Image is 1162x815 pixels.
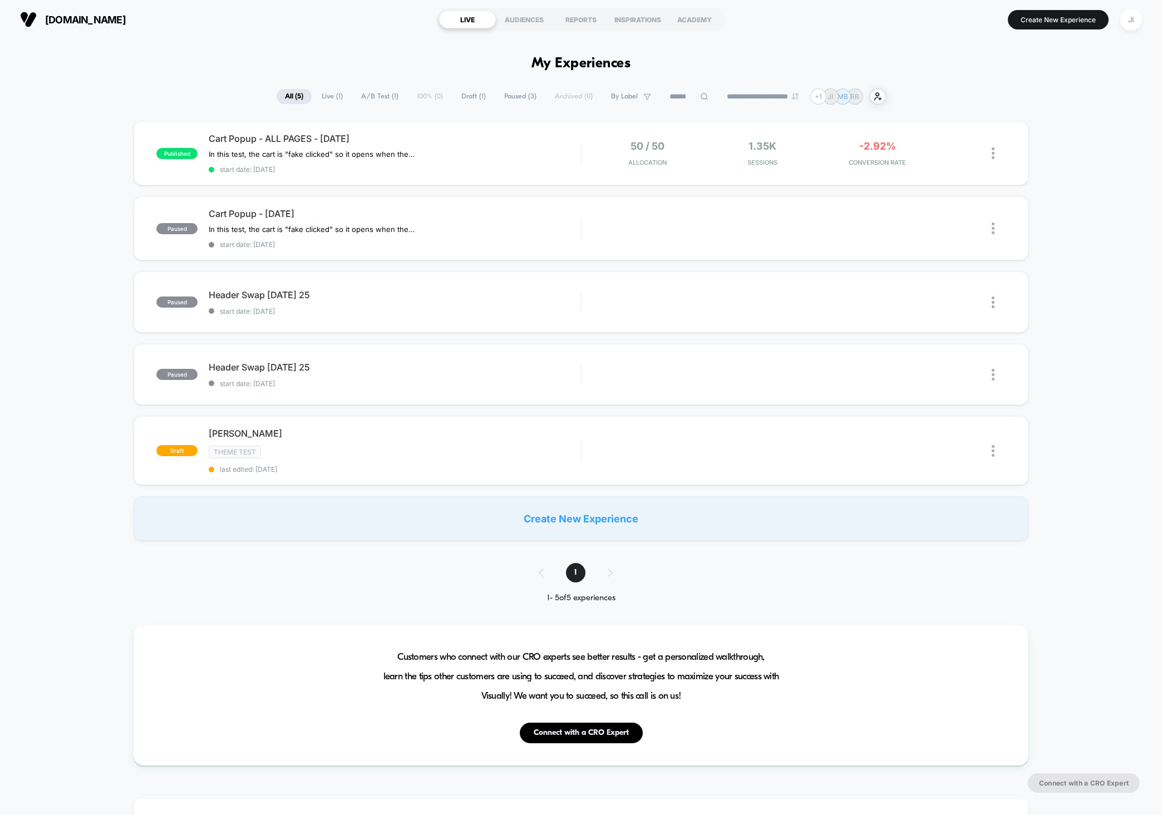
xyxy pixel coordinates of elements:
[156,445,198,456] span: draft
[277,89,312,104] span: All ( 5 )
[496,89,545,104] span: Paused ( 3 )
[810,88,826,105] div: + 1
[209,289,580,300] span: Header Swap [DATE] 25
[209,446,261,458] span: Theme Test
[1008,10,1109,29] button: Create New Experience
[666,11,723,28] div: ACADEMY
[383,648,779,706] span: Customers who connect with our CRO experts see better results - get a personalized walkthrough, l...
[566,563,585,582] span: 1
[209,307,580,315] span: start date: [DATE]
[850,92,859,101] p: RR
[134,496,1028,541] div: Create New Experience
[209,133,580,144] span: Cart Popup - ALL PAGES - [DATE]
[611,92,638,101] span: By Label
[209,165,580,174] span: start date: [DATE]
[1120,9,1142,31] div: JI
[283,154,310,180] button: Play, NEW DEMO 2025-VEED.mp4
[792,93,799,100] img: end
[8,295,587,305] input: Seek
[156,297,198,308] span: paused
[708,159,818,166] span: Sessions
[553,11,609,28] div: REPORTS
[461,313,491,325] div: Duration
[992,369,994,381] img: close
[439,11,496,28] div: LIVE
[1117,8,1145,31] button: JI
[992,445,994,457] img: close
[209,379,580,388] span: start date: [DATE]
[209,150,415,159] span: In this test, the cart is "fake clicked" so it opens when the page is loaded and customer has ite...
[209,362,580,373] span: Header Swap [DATE] 25
[838,92,848,101] p: MB
[20,11,37,28] img: Visually logo
[609,11,666,28] div: INSPIRATIONS
[156,369,198,380] span: paused
[209,465,580,473] span: last edited: [DATE]
[749,140,776,152] span: 1.35k
[531,56,631,72] h1: My Experiences
[528,594,635,603] div: 1 - 5 of 5 experiences
[6,310,23,328] button: Play, NEW DEMO 2025-VEED.mp4
[513,314,546,324] input: Volume
[209,208,580,219] span: Cart Popup - [DATE]
[628,159,667,166] span: Allocation
[823,159,932,166] span: CONVERSION RATE
[434,313,460,325] div: Current time
[209,240,580,249] span: start date: [DATE]
[17,11,129,28] button: [DOMAIN_NAME]
[209,428,580,439] span: [PERSON_NAME]
[992,147,994,159] img: close
[209,225,415,234] span: In this test, the cart is "fake clicked" so it opens when the page is loaded and customer has ite...
[156,148,198,159] span: published
[1028,773,1140,793] button: Connect with a CRO Expert
[859,140,896,152] span: -2.92%
[496,11,553,28] div: AUDIENCES
[828,92,833,101] p: JI
[520,723,643,743] button: Connect with a CRO Expert
[992,223,994,234] img: close
[45,14,126,26] span: [DOMAIN_NAME]
[156,223,198,234] span: paused
[631,140,664,152] span: 50 / 50
[313,89,351,104] span: Live ( 1 )
[353,89,407,104] span: A/B Test ( 1 )
[453,89,494,104] span: Draft ( 1 )
[992,297,994,308] img: close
